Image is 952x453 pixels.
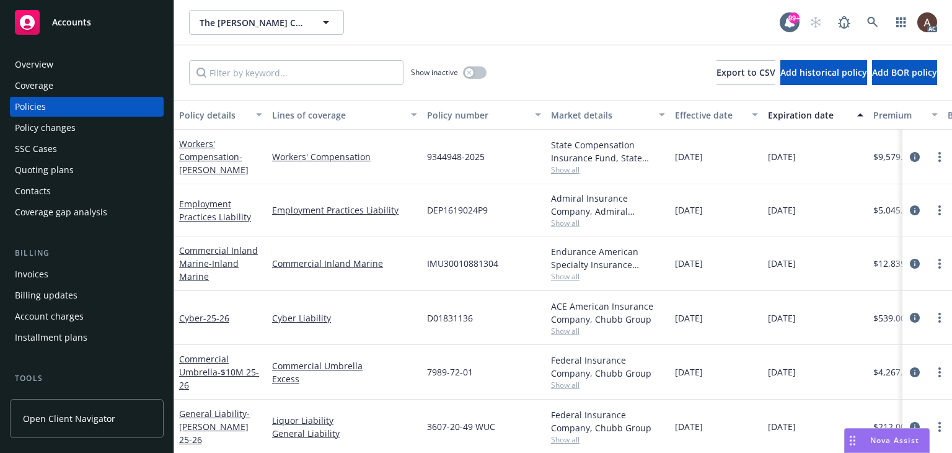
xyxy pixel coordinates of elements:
[872,66,937,78] span: Add BOR policy
[932,365,947,380] a: more
[551,326,665,336] span: Show all
[551,109,651,122] div: Market details
[675,257,703,270] span: [DATE]
[780,60,867,85] button: Add historical policy
[907,310,922,325] a: circleInformation
[10,328,164,348] a: Installment plans
[10,160,164,180] a: Quoting plans
[907,203,922,218] a: circleInformation
[932,310,947,325] a: more
[675,150,703,163] span: [DATE]
[15,202,107,222] div: Coverage gap analysis
[873,257,918,270] span: $12,839.00
[675,109,744,122] div: Effective date
[675,366,703,379] span: [DATE]
[15,264,48,284] div: Invoices
[189,60,403,85] input: Filter by keyword...
[427,420,495,433] span: 3607-20-49 WUC
[768,257,796,270] span: [DATE]
[845,429,860,452] div: Drag to move
[873,109,924,122] div: Premium
[15,139,57,159] div: SSC Cases
[675,204,703,217] span: [DATE]
[179,244,258,282] a: Commercial Inland Marine
[551,408,665,434] div: Federal Insurance Company, Chubb Group
[15,76,53,96] div: Coverage
[780,66,867,78] span: Add historical policy
[10,181,164,201] a: Contacts
[546,100,670,130] button: Market details
[179,353,259,391] a: Commercial Umbrella
[860,10,885,35] a: Search
[873,366,913,379] span: $4,267.00
[844,428,930,453] button: Nova Assist
[10,76,164,96] a: Coverage
[427,109,527,122] div: Policy number
[272,359,417,372] a: Commercial Umbrella
[788,12,800,24] div: 99+
[10,118,164,138] a: Policy changes
[932,150,947,164] a: more
[15,55,53,74] div: Overview
[10,247,164,259] div: Billing
[10,97,164,117] a: Policies
[15,118,76,138] div: Policy changes
[272,312,417,325] a: Cyber Liability
[203,312,229,324] span: - 25-26
[200,16,307,29] span: The [PERSON_NAME] Company
[10,202,164,222] a: Coverage gap analysis
[15,307,84,326] div: Account charges
[803,10,828,35] a: Start snowing
[174,100,267,130] button: Policy details
[10,307,164,326] a: Account charges
[932,256,947,271] a: more
[675,420,703,433] span: [DATE]
[551,271,665,282] span: Show all
[551,245,665,271] div: Endurance American Specialty Insurance Company, Sompo International
[768,150,796,163] span: [DATE]
[15,181,51,201] div: Contacts
[872,60,937,85] button: Add BOR policy
[10,55,164,74] a: Overview
[768,109,850,122] div: Expiration date
[179,366,259,391] span: - $10M 25-26
[179,198,251,223] a: Employment Practices Liability
[768,420,796,433] span: [DATE]
[427,150,485,163] span: 9344948-2025
[272,427,417,440] a: General Liability
[411,67,458,78] span: Show inactive
[870,435,919,446] span: Nova Assist
[716,60,775,85] button: Export to CSV
[179,408,250,446] span: - [PERSON_NAME] 25-26
[873,420,906,433] span: $212.00
[272,414,417,427] a: Liquor Liability
[15,160,74,180] div: Quoting plans
[907,365,922,380] a: circleInformation
[272,150,417,163] a: Workers' Compensation
[267,100,422,130] button: Lines of coverage
[917,12,937,32] img: photo
[272,257,417,270] a: Commercial Inland Marine
[23,412,115,425] span: Open Client Navigator
[179,258,239,282] span: - Inland Marine
[272,204,417,217] a: Employment Practices Liability
[868,100,943,130] button: Premium
[551,138,665,164] div: State Compensation Insurance Fund, State Compensation Insurance Fund (SCIF)
[179,109,249,122] div: Policy details
[179,138,249,176] a: Workers' Compensation
[716,66,775,78] span: Export to CSV
[15,97,46,117] div: Policies
[427,312,473,325] span: D01831136
[15,285,77,305] div: Billing updates
[10,139,164,159] a: SSC Cases
[873,312,906,325] span: $539.00
[763,100,868,130] button: Expiration date
[551,300,665,326] div: ACE American Insurance Company, Chubb Group
[10,264,164,284] a: Invoices
[873,204,913,217] span: $5,045.00
[551,218,665,228] span: Show all
[10,285,164,305] a: Billing updates
[832,10,857,35] a: Report a Bug
[873,150,913,163] span: $9,579.00
[427,204,488,217] span: DEP1619024P9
